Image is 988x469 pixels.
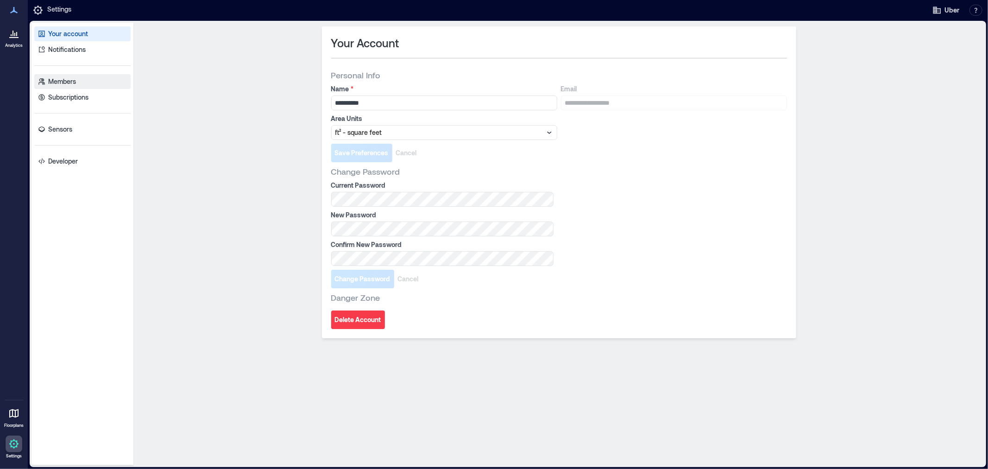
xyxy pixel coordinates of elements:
[335,148,389,158] span: Save Preferences
[34,154,131,169] a: Developer
[4,423,24,428] p: Floorplans
[392,144,421,162] button: Cancel
[48,93,88,102] p: Subscriptions
[398,274,419,284] span: Cancel
[331,144,392,162] button: Save Preferences
[48,29,88,38] p: Your account
[396,148,417,158] span: Cancel
[331,36,399,51] span: Your Account
[561,84,785,94] label: Email
[331,70,381,81] span: Personal Info
[34,42,131,57] a: Notifications
[331,210,552,220] label: New Password
[1,402,26,431] a: Floorplans
[48,125,72,134] p: Sensors
[47,5,71,16] p: Settings
[34,26,131,41] a: Your account
[331,240,552,249] label: Confirm New Password
[930,3,962,18] button: Uber
[331,84,555,94] label: Name
[331,292,380,303] span: Danger Zone
[331,114,555,123] label: Area Units
[34,122,131,137] a: Sensors
[335,315,381,324] span: Delete Account
[48,157,78,166] p: Developer
[335,274,390,284] span: Change Password
[34,74,131,89] a: Members
[3,433,25,462] a: Settings
[34,90,131,105] a: Subscriptions
[2,22,25,51] a: Analytics
[331,270,394,288] button: Change Password
[48,77,76,86] p: Members
[5,43,23,48] p: Analytics
[944,6,959,15] span: Uber
[331,311,385,329] button: Delete Account
[394,270,422,288] button: Cancel
[6,453,22,459] p: Settings
[331,181,552,190] label: Current Password
[48,45,86,54] p: Notifications
[331,166,400,177] span: Change Password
